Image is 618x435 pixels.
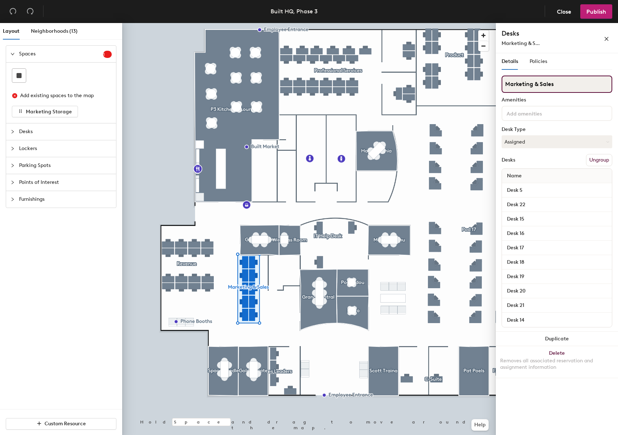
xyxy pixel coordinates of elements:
[271,7,318,16] div: Built HQ, Phase 3
[10,52,15,56] span: expanded
[530,58,547,64] span: Policies
[502,58,518,64] span: Details
[502,97,612,103] div: Amenities
[503,228,610,239] input: Unnamed desk
[503,200,610,210] input: Unnamed desk
[557,8,571,15] span: Close
[496,346,618,378] button: DeleteRemoves all associated reservation and assignment information
[103,51,112,58] sup: 1
[586,8,606,15] span: Publish
[20,92,106,100] div: Add existing spaces to the map
[503,185,610,195] input: Unnamed desk
[6,418,116,430] button: Custom Resource
[3,28,19,34] span: Layout
[503,169,525,182] span: Name
[6,4,20,19] button: Undo (⌘ + Z)
[496,332,618,346] button: Duplicate
[604,36,609,41] span: close
[580,4,612,19] button: Publish
[502,127,612,132] div: Desk Type
[10,146,15,151] span: collapsed
[503,257,610,267] input: Unnamed desk
[503,243,610,253] input: Unnamed desk
[500,358,614,371] div: Removes all associated reservation and assignment information
[502,29,581,38] h4: Desks
[502,40,540,46] span: Marketing & S...
[103,52,112,57] span: 1
[503,300,610,311] input: Unnamed desk
[19,157,112,174] span: Parking Spots
[23,4,37,19] button: Redo (⌘ + ⇧ + Z)
[502,157,515,163] div: Desks
[10,130,15,134] span: collapsed
[26,109,72,115] span: Marketing Storage
[19,46,103,62] span: Spaces
[19,140,112,157] span: Lockers
[19,123,112,140] span: Desks
[10,163,15,168] span: collapsed
[12,106,78,117] button: Marketing Storage
[10,197,15,201] span: collapsed
[586,154,612,166] button: Ungroup
[45,421,86,427] span: Custom Resource
[12,93,17,98] span: close-circle
[551,4,577,19] button: Close
[503,286,610,296] input: Unnamed desk
[19,174,112,191] span: Points of Interest
[503,272,610,282] input: Unnamed desk
[10,180,15,185] span: collapsed
[503,214,610,224] input: Unnamed desk
[19,191,112,208] span: Furnishings
[471,419,489,431] button: Help
[505,109,570,117] input: Add amenities
[31,28,78,34] span: Neighborhoods (13)
[9,8,17,15] span: undo
[503,315,610,325] input: Unnamed desk
[502,135,612,148] button: Assigned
